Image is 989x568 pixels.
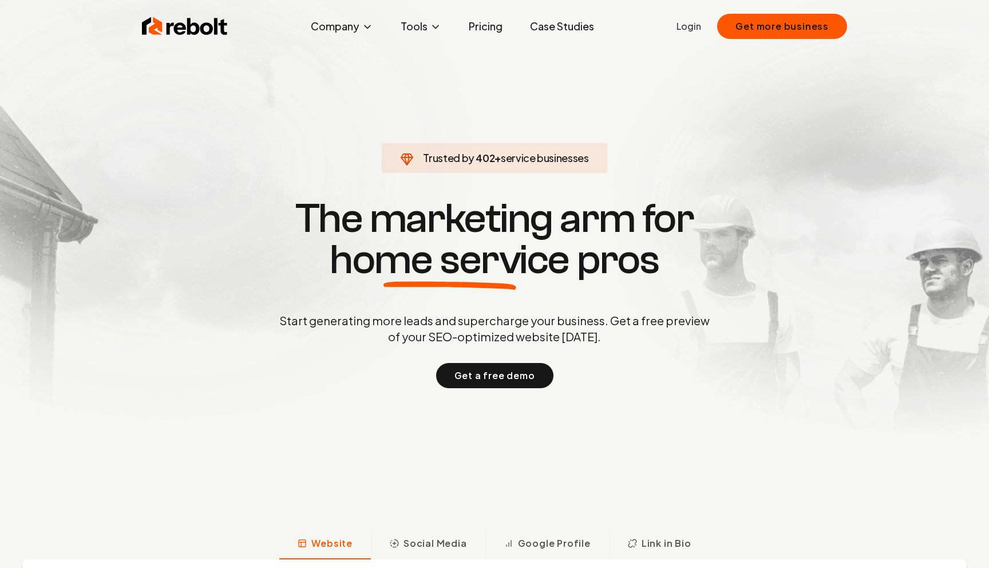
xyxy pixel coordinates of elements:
span: home service [330,239,569,281]
span: Google Profile [518,537,591,550]
button: Link in Bio [609,530,710,559]
button: Google Profile [485,530,609,559]
a: Pricing [460,15,512,38]
span: Website [311,537,353,550]
p: Start generating more leads and supercharge your business. Get a free preview of your SEO-optimiz... [277,313,712,345]
span: service businesses [501,151,589,164]
button: Get more business [717,14,847,39]
h1: The marketing arm for pros [220,198,769,281]
span: Social Media [403,537,467,550]
button: Company [302,15,382,38]
button: Website [279,530,371,559]
button: Tools [391,15,450,38]
a: Login [677,19,701,33]
span: 402 [476,150,494,166]
button: Get a free demo [436,363,553,388]
button: Social Media [371,530,485,559]
span: Link in Bio [642,537,691,550]
a: Case Studies [521,15,603,38]
span: + [494,151,501,164]
img: Rebolt Logo [142,15,228,38]
span: Trusted by [423,151,474,164]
